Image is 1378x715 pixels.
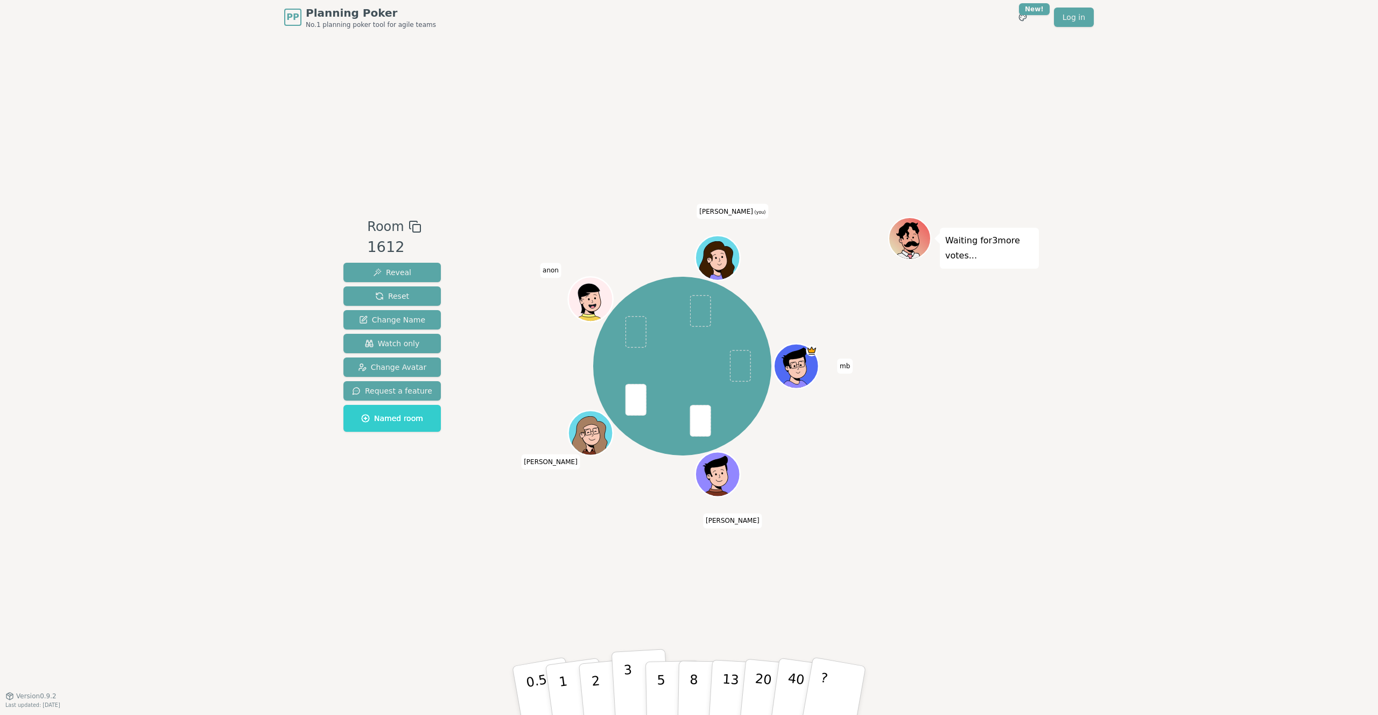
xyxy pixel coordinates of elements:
button: Watch only [343,334,441,353]
span: (you) [753,209,766,214]
a: PPPlanning PokerNo.1 planning poker tool for agile teams [284,5,436,29]
button: Version0.9.2 [5,692,57,700]
div: New! [1019,3,1050,15]
span: Reveal [373,267,411,278]
span: Room [367,217,404,236]
span: Change Name [359,314,425,325]
span: mb is the host [806,345,817,356]
p: Waiting for 3 more votes... [945,233,1033,263]
span: Version 0.9.2 [16,692,57,700]
button: Change Name [343,310,441,330]
span: PP [286,11,299,24]
button: Named room [343,405,441,432]
span: Watch only [365,338,420,349]
span: No.1 planning poker tool for agile teams [306,20,436,29]
span: Click to change your name [837,359,853,374]
button: New! [1013,8,1032,27]
span: Click to change your name [521,454,580,469]
div: 1612 [367,236,421,258]
span: Request a feature [352,385,432,396]
span: Click to change your name [697,204,768,219]
span: Named room [361,413,423,424]
button: Reset [343,286,441,306]
span: Planning Poker [306,5,436,20]
button: Click to change your avatar [697,237,739,279]
a: Log in [1054,8,1094,27]
span: Change Avatar [358,362,427,373]
button: Change Avatar [343,357,441,377]
button: Request a feature [343,381,441,401]
span: Last updated: [DATE] [5,702,60,708]
span: Click to change your name [703,513,762,528]
button: Reveal [343,263,441,282]
span: Reset [375,291,409,302]
span: Click to change your name [540,263,561,278]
